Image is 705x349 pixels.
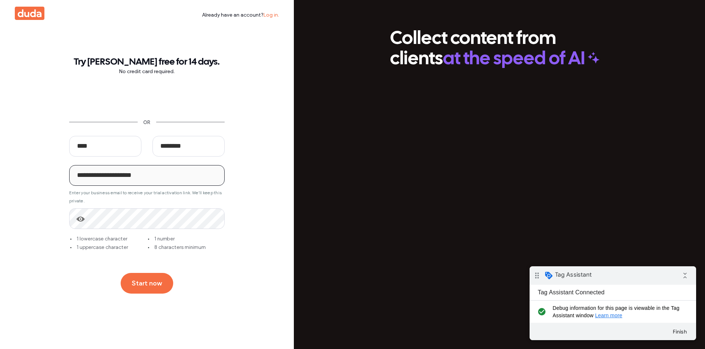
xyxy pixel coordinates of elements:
a: Learn more [66,46,93,52]
span: Tag Assistant [26,5,62,12]
div: 1 number [147,236,225,242]
iframe: Sign in with Google Button [69,90,225,106]
span: at the speed of AI [443,49,585,69]
div: Enter your business email to receive your trial activation link. We’ll keep this private. [69,189,225,204]
p: No credit card required. [69,68,225,75]
i: check_circle [6,38,18,53]
span: Debug information for this page is viewable in the Tag Assistant window [23,38,154,53]
div: 8 characters minimum [147,244,225,251]
input: Enter your business email to receive your trial activation link. We’ll keep this private. [69,165,225,186]
div: 1 uppercase character [69,244,147,251]
i: Collapse debug badge [148,2,163,17]
div: 1 lowercase character [69,236,147,242]
a: Log in. [263,12,279,18]
div: OR [138,120,156,125]
div: Already have an account? [202,12,279,18]
h3: Try [PERSON_NAME] free for 14 days. [69,52,225,68]
input: 1 lowercase character 1 number 1 uppercase character 8 characters minimum [69,208,225,229]
div: Collect content from clients [390,29,608,69]
button: Finish [137,59,164,72]
button: Start now [121,273,173,294]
